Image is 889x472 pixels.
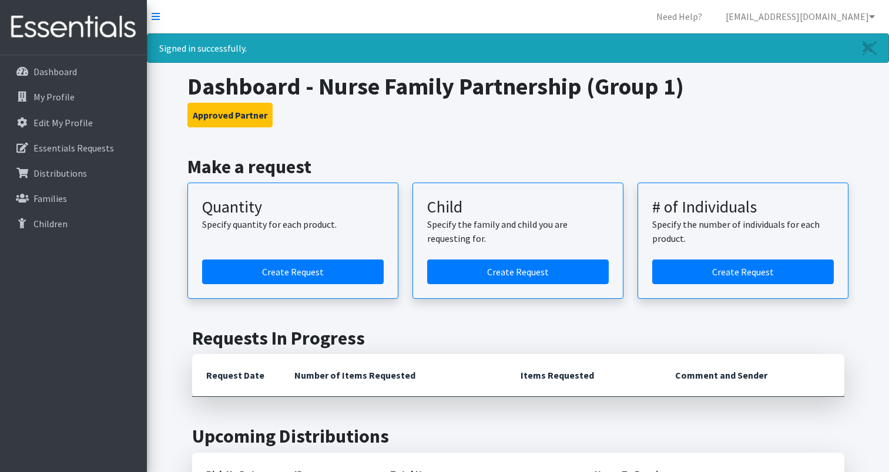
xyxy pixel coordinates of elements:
p: Families [33,193,67,204]
a: Distributions [5,161,142,185]
h1: Dashboard - Nurse Family Partnership (Group 1) [187,72,848,100]
a: [EMAIL_ADDRESS][DOMAIN_NAME] [716,5,884,28]
p: Essentials Requests [33,142,114,154]
p: Specify the number of individuals for each product. [652,217,834,245]
th: Number of Items Requested [280,354,507,397]
h3: Child [427,197,609,217]
h3: Quantity [202,197,384,217]
h2: Make a request [187,156,848,178]
th: Comment and Sender [661,354,844,397]
h3: # of Individuals [652,197,834,217]
a: Need Help? [647,5,712,28]
p: Specify quantity for each product. [202,217,384,231]
img: HumanEssentials [5,8,142,47]
p: Distributions [33,167,87,179]
th: Items Requested [506,354,661,397]
a: Edit My Profile [5,111,142,134]
a: Essentials Requests [5,136,142,160]
a: Children [5,212,142,235]
p: Children [33,218,68,230]
a: Families [5,187,142,210]
p: Specify the family and child you are requesting for. [427,217,609,245]
h2: Upcoming Distributions [192,425,844,447]
a: Dashboard [5,60,142,83]
p: My Profile [33,91,75,103]
p: Edit My Profile [33,117,93,129]
a: Create a request for a child or family [427,259,609,284]
button: Approved Partner [187,103,273,127]
p: Dashboard [33,66,77,77]
a: Close [851,34,888,62]
div: Signed in successfully. [147,33,889,63]
a: Create a request by quantity [202,259,384,284]
a: Create a request by number of individuals [652,259,834,284]
a: My Profile [5,85,142,109]
h2: Requests In Progress [192,327,844,349]
th: Request Date [192,354,280,397]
